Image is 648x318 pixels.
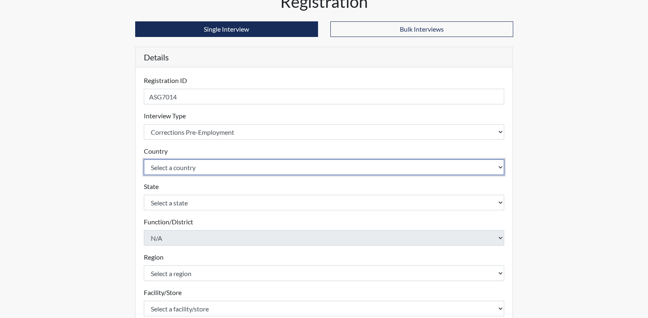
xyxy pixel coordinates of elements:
[144,89,505,104] input: Insert a Registration ID, which needs to be a unique alphanumeric value for each interviewee
[144,146,168,156] label: Country
[144,217,193,227] label: Function/District
[144,252,164,262] label: Region
[135,21,318,37] button: Single Interview
[144,111,186,121] label: Interview Type
[144,76,187,85] label: Registration ID
[144,288,182,297] label: Facility/Store
[136,47,513,67] h5: Details
[144,182,159,191] label: State
[330,21,513,37] button: Bulk Interviews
